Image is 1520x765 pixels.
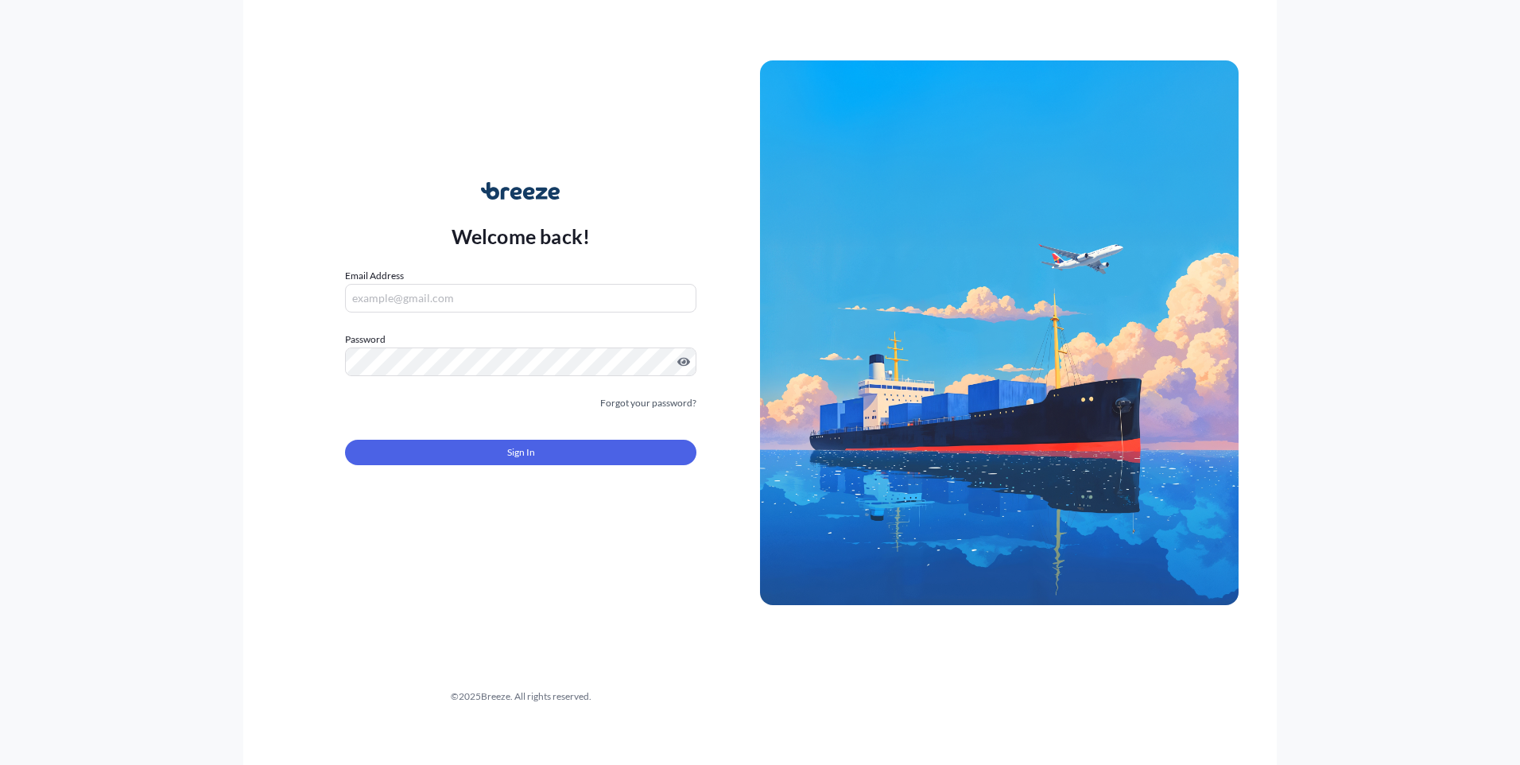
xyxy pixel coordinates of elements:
[345,440,696,465] button: Sign In
[600,395,696,411] a: Forgot your password?
[677,355,690,368] button: Show password
[345,284,696,313] input: example@gmail.com
[345,332,696,348] label: Password
[507,445,535,460] span: Sign In
[281,689,760,705] div: © 2025 Breeze. All rights reserved.
[452,223,591,249] p: Welcome back!
[345,268,404,284] label: Email Address
[760,60,1239,604] img: Ship illustration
